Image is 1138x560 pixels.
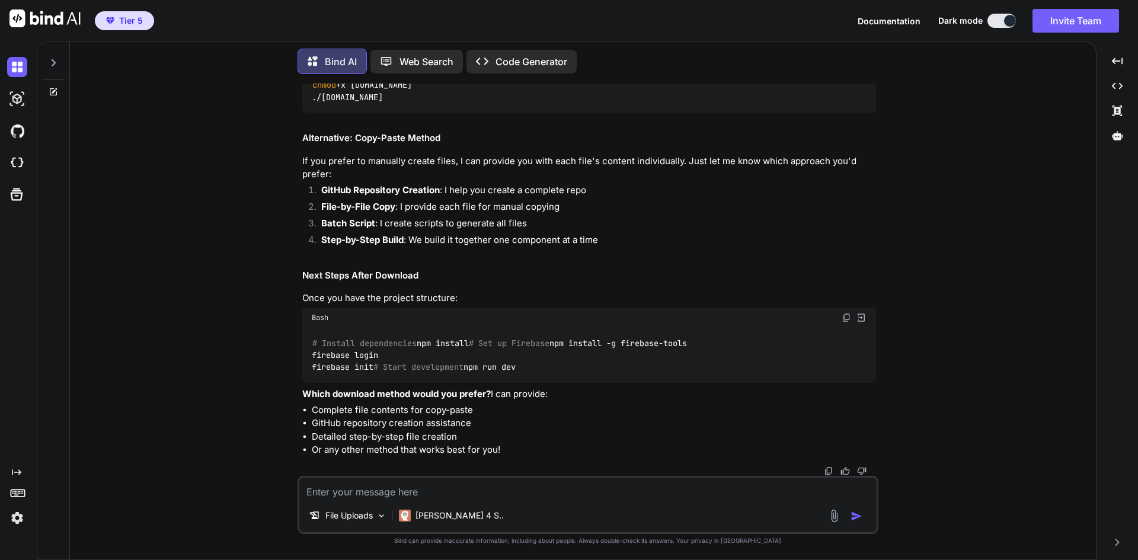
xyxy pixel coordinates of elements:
[321,201,395,212] strong: File-by-File Copy
[469,338,549,348] span: # Set up Firebase
[7,57,27,77] img: darkChat
[312,338,417,348] span: # Install dependencies
[312,443,876,457] li: Or any other method that works best for you!
[325,55,357,69] p: Bind AI
[302,292,876,305] p: Once you have the project structure:
[1032,9,1119,33] button: Invite Team
[858,15,920,27] button: Documentation
[312,417,876,430] li: GitHub repository creation assistance
[302,388,491,399] strong: Which download method would you prefer?
[856,312,867,323] img: Open in Browser
[842,313,851,322] img: copy
[7,121,27,141] img: githubDark
[325,510,373,521] p: File Uploads
[302,155,876,181] p: If you prefer to manually create files, I can provide you with each file's content individually. ...
[106,17,114,24] img: premium
[840,466,850,476] img: like
[321,234,404,245] strong: Step-by-Step Build
[312,80,336,91] span: chmod
[9,9,81,27] img: Bind AI
[824,466,833,476] img: copy
[95,11,154,30] button: premiumTier 5
[312,79,412,103] code: +x [DOMAIN_NAME] ./[DOMAIN_NAME]
[312,217,876,233] li: : I create scripts to generate all files
[858,16,920,26] span: Documentation
[7,89,27,109] img: darkAi-studio
[312,430,876,444] li: Detailed step-by-step file creation
[312,337,687,374] code: npm install npm install -g firebase-tools firebase login firebase init npm run dev
[7,508,27,528] img: settings
[302,132,876,145] h2: Alternative: Copy-Paste Method
[857,466,867,476] img: dislike
[321,217,375,229] strong: Batch Script
[321,184,440,196] strong: GitHub Repository Creation
[312,233,876,250] li: : We build it together one component at a time
[302,388,876,401] p: I can provide:
[938,15,983,27] span: Dark mode
[302,269,876,283] h2: Next Steps After Download
[399,510,411,521] img: Claude 4 Sonnet
[119,15,143,27] span: Tier 5
[312,200,876,217] li: : I provide each file for manual copying
[376,511,386,521] img: Pick Models
[312,313,328,322] span: Bash
[851,510,862,522] img: icon
[312,404,876,417] li: Complete file contents for copy-paste
[373,362,463,373] span: # Start development
[827,509,841,523] img: attachment
[7,153,27,173] img: cloudideIcon
[496,55,567,69] p: Code Generator
[399,55,453,69] p: Web Search
[298,536,878,545] p: Bind can provide inaccurate information, including about people. Always double-check its answers....
[415,510,504,521] p: [PERSON_NAME] 4 S..
[312,184,876,200] li: : I help you create a complete repo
